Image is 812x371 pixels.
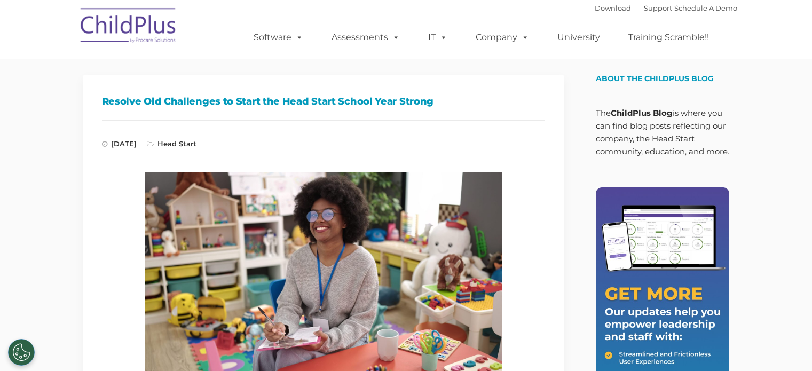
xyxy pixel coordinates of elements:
[547,27,611,48] a: University
[321,27,411,48] a: Assessments
[644,4,672,12] a: Support
[465,27,540,48] a: Company
[595,4,631,12] a: Download
[596,107,729,158] p: The is where you can find blog posts reflecting our company, the Head Start community, education,...
[674,4,737,12] a: Schedule A Demo
[596,74,714,83] span: About the ChildPlus Blog
[595,4,737,12] font: |
[611,108,673,118] strong: ChildPlus Blog
[75,1,182,54] img: ChildPlus by Procare Solutions
[102,139,137,148] span: [DATE]
[243,27,314,48] a: Software
[417,27,458,48] a: IT
[8,339,35,366] button: Cookies Settings
[618,27,720,48] a: Training Scramble!!
[157,139,196,148] a: Head Start
[102,93,545,109] h1: Resolve Old Challenges to Start the Head Start School Year Strong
